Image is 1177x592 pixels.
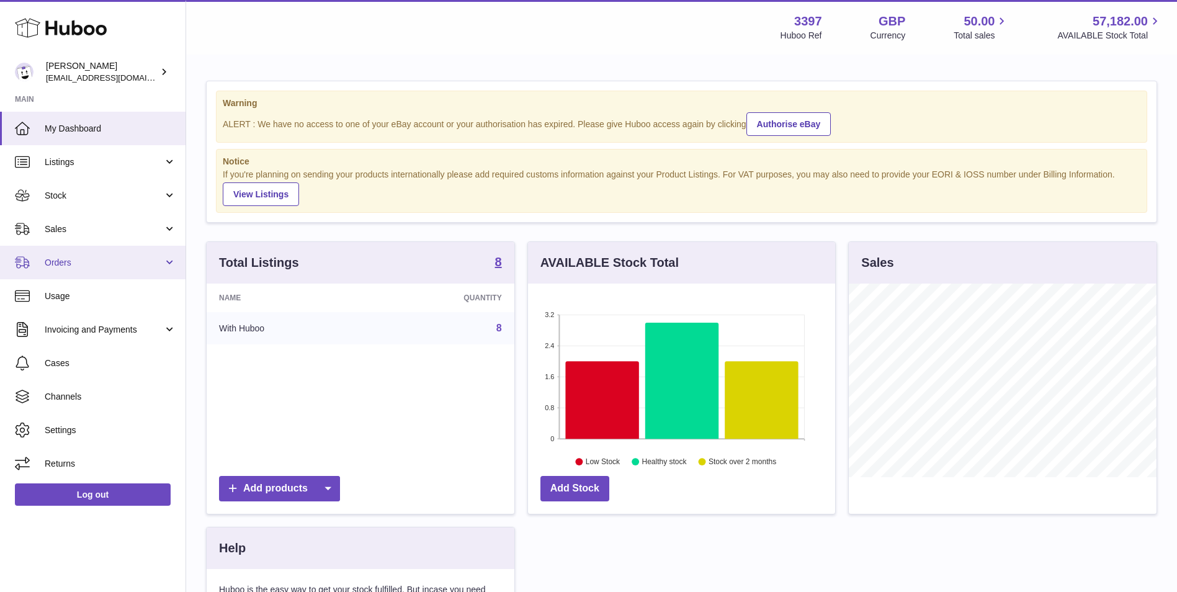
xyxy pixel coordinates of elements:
[540,476,609,501] a: Add Stock
[45,257,163,269] span: Orders
[545,311,554,318] text: 3.2
[545,373,554,380] text: 1.6
[46,60,158,84] div: [PERSON_NAME]
[223,110,1140,136] div: ALERT : We have no access to one of your eBay account or your authorisation has expired. Please g...
[1093,13,1148,30] span: 57,182.00
[219,254,299,271] h3: Total Listings
[15,483,171,506] a: Log out
[219,476,340,501] a: Add products
[540,254,679,271] h3: AVAILABLE Stock Total
[46,73,182,83] span: [EMAIL_ADDRESS][DOMAIN_NAME]
[45,324,163,336] span: Invoicing and Payments
[496,323,502,333] a: 8
[45,156,163,168] span: Listings
[870,30,906,42] div: Currency
[1057,30,1162,42] span: AVAILABLE Stock Total
[15,63,34,81] img: sales@canchema.com
[879,13,905,30] strong: GBP
[964,13,995,30] span: 50.00
[223,97,1140,109] strong: Warning
[45,190,163,202] span: Stock
[45,424,176,436] span: Settings
[45,290,176,302] span: Usage
[223,156,1140,168] strong: Notice
[954,13,1009,42] a: 50.00 Total sales
[746,112,831,136] a: Authorise eBay
[223,182,299,206] a: View Listings
[642,458,687,467] text: Healthy stock
[495,256,502,271] a: 8
[545,404,554,411] text: 0.8
[369,284,514,312] th: Quantity
[781,30,822,42] div: Huboo Ref
[861,254,893,271] h3: Sales
[1057,13,1162,42] a: 57,182.00 AVAILABLE Stock Total
[45,391,176,403] span: Channels
[954,30,1009,42] span: Total sales
[794,13,822,30] strong: 3397
[45,458,176,470] span: Returns
[545,342,554,349] text: 2.4
[207,312,369,344] td: With Huboo
[45,223,163,235] span: Sales
[45,357,176,369] span: Cases
[586,458,620,467] text: Low Stock
[207,284,369,312] th: Name
[550,435,554,442] text: 0
[45,123,176,135] span: My Dashboard
[219,540,246,557] h3: Help
[709,458,776,467] text: Stock over 2 months
[495,256,502,268] strong: 8
[223,169,1140,206] div: If you're planning on sending your products internationally please add required customs informati...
